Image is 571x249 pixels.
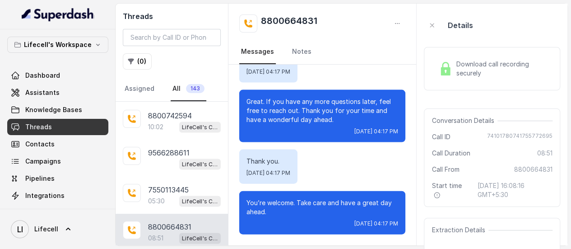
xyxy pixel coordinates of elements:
span: [DATE] 04:17 PM [354,220,398,227]
a: Lifecell [7,216,108,242]
p: You’re welcome. Take care and have a great day ahead. [246,198,398,216]
span: Campaigns [25,157,61,166]
span: API Settings [25,208,65,217]
span: Lifecell [34,225,58,234]
p: LifeCell's Call Assistant [182,160,218,169]
a: Campaigns [7,153,108,169]
p: 10:02 [148,122,163,131]
h2: 8800664831 [261,14,317,33]
span: [DATE] 16:08:16 GMT+5:30 [477,181,552,199]
img: Lock Icon [439,62,452,75]
a: API Settings [7,205,108,221]
input: Search by Call ID or Phone Number [123,29,221,46]
a: Knowledge Bases [7,102,108,118]
span: Call From [432,165,459,174]
span: 143 [186,84,204,93]
nav: Tabs [123,77,221,101]
p: Great. If you have any more questions later, feel free to reach out. Thank you for your time and ... [246,97,398,124]
p: 9566288611 [148,147,190,158]
a: Assistants [7,85,108,101]
span: [DATE] 04:17 PM [246,169,290,177]
a: Dashboard [7,67,108,84]
span: Threads [25,122,52,132]
span: Call Duration [432,149,470,158]
p: 05:30 [148,196,165,205]
span: Extraction Details [432,226,488,235]
span: [DATE] 04:17 PM [354,128,398,135]
p: 8800742594 [148,110,192,121]
span: Start time [432,181,470,199]
a: Pipelines [7,170,108,187]
p: 8800664831 [148,221,191,232]
a: Messages [239,40,276,64]
p: Details [447,20,473,31]
text: LI [17,225,23,234]
button: Lifecell's Workspace [7,37,108,53]
button: (0) [123,53,152,70]
nav: Tabs [239,40,405,64]
span: Contacts [25,140,55,149]
p: LifeCell's Call Assistant [182,197,218,206]
img: light.svg [22,7,94,22]
span: Conversation Details [432,116,497,125]
h2: Threads [123,11,221,22]
a: Contacts [7,136,108,152]
span: Pipelines [25,174,55,183]
span: 8800664831 [514,165,552,174]
p: 08:51 [148,233,163,242]
p: LifeCell's Call Assistant [182,122,218,132]
span: [DATE] 04:17 PM [246,68,290,75]
a: Assigned [123,77,156,101]
p: Thank you. [246,157,290,166]
p: Lifecell's Workspace [24,39,92,50]
span: Download call recording securely [456,60,549,78]
span: Integrations [25,191,65,200]
span: 08:51 [537,149,552,158]
a: Threads [7,119,108,135]
a: Notes [290,40,313,64]
p: LifeCell's Call Assistant [182,234,218,243]
span: 74101780741755772695 [487,132,552,141]
span: Assistants [25,88,60,97]
span: Knowledge Bases [25,105,82,114]
a: Integrations [7,188,108,204]
p: 7550113445 [148,184,189,195]
span: Call ID [432,132,450,141]
span: Dashboard [25,71,60,80]
a: All143 [171,77,206,101]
